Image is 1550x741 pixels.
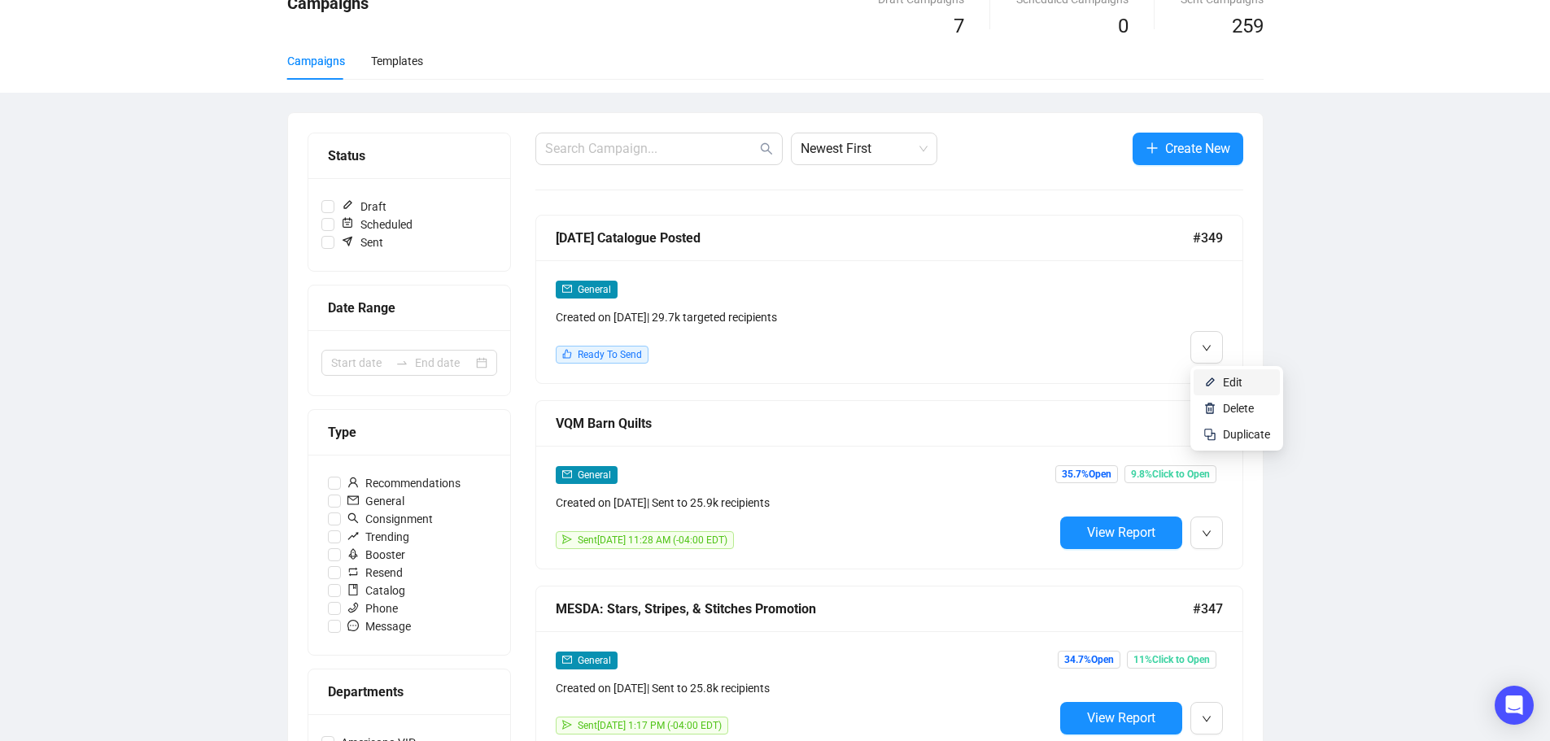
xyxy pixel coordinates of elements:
[562,284,572,294] span: mail
[1118,15,1129,37] span: 0
[341,528,416,546] span: Trending
[341,474,467,492] span: Recommendations
[1058,651,1120,669] span: 34.7% Open
[1060,517,1182,549] button: View Report
[1223,428,1270,441] span: Duplicate
[578,469,611,481] span: General
[562,655,572,665] span: mail
[347,548,359,560] span: rocket
[341,582,412,599] span: Catalog
[1495,686,1534,725] div: Open Intercom Messenger
[347,566,359,578] span: retweet
[1146,142,1159,155] span: plus
[341,599,404,617] span: Phone
[341,564,409,582] span: Resend
[535,215,1243,384] a: [DATE] Catalogue Posted#349mailGeneralCreated on [DATE]| 29.7k targeted recipientslikeReady To Send
[1055,465,1118,483] span: 35.7% Open
[347,584,359,595] span: book
[1203,428,1216,441] img: svg+xml;base64,PHN2ZyB4bWxucz0iaHR0cDovL3d3dy53My5vcmcvMjAwMC9zdmciIHdpZHRoPSIyNCIgaGVpZ2h0PSIyNC...
[1087,710,1155,726] span: View Report
[954,15,964,37] span: 7
[341,492,411,510] span: General
[760,142,773,155] span: search
[562,349,572,359] span: like
[341,510,439,528] span: Consignment
[1202,343,1212,353] span: down
[347,602,359,613] span: phone
[578,655,611,666] span: General
[1133,133,1243,165] button: Create New
[1223,402,1254,415] span: Delete
[1193,599,1223,619] span: #347
[328,146,491,166] div: Status
[1060,702,1182,734] button: View Report
[341,546,412,564] span: Booster
[545,139,757,159] input: Search Campaign...
[1127,651,1216,669] span: 11% Click to Open
[801,133,928,164] span: Newest First
[562,720,572,730] span: send
[1202,529,1212,538] span: down
[578,284,611,295] span: General
[1223,376,1242,389] span: Edit
[1203,376,1216,389] img: svg+xml;base64,PHN2ZyB4bWxucz0iaHR0cDovL3d3dy53My5vcmcvMjAwMC9zdmciIHhtbG5zOnhsaW5rPSJodHRwOi8vd3...
[578,720,722,731] span: Sent [DATE] 1:17 PM (-04:00 EDT)
[328,422,491,442] div: Type
[578,349,642,360] span: Ready To Send
[347,512,359,524] span: search
[1124,465,1216,483] span: 9.8% Click to Open
[556,413,1193,434] div: VQM Barn Quilts
[562,469,572,479] span: mail
[1202,714,1212,724] span: down
[328,682,491,702] div: Departments
[334,198,393,216] span: Draft
[331,354,389,372] input: Start date
[395,356,408,369] span: to
[1232,15,1264,37] span: 259
[1087,525,1155,540] span: View Report
[1193,228,1223,248] span: #349
[578,534,727,546] span: Sent [DATE] 11:28 AM (-04:00 EDT)
[415,354,473,372] input: End date
[1203,402,1216,415] img: svg+xml;base64,PHN2ZyB4bWxucz0iaHR0cDovL3d3dy53My5vcmcvMjAwMC9zdmciIHhtbG5zOnhsaW5rPSJodHRwOi8vd3...
[347,620,359,631] span: message
[556,679,1054,697] div: Created on [DATE] | Sent to 25.8k recipients
[347,495,359,506] span: mail
[334,233,390,251] span: Sent
[347,530,359,542] span: rise
[287,52,345,70] div: Campaigns
[562,534,572,544] span: send
[371,52,423,70] div: Templates
[341,617,417,635] span: Message
[347,477,359,488] span: user
[556,308,1054,326] div: Created on [DATE] | 29.7k targeted recipients
[556,494,1054,512] div: Created on [DATE] | Sent to 25.9k recipients
[556,599,1193,619] div: MESDA: Stars, Stripes, & Stitches Promotion
[334,216,419,233] span: Scheduled
[395,356,408,369] span: swap-right
[1165,138,1230,159] span: Create New
[556,228,1193,248] div: [DATE] Catalogue Posted
[328,298,491,318] div: Date Range
[535,400,1243,569] a: VQM Barn Quilts#348mailGeneralCreated on [DATE]| Sent to 25.9k recipientssendSent[DATE] 11:28 AM ...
